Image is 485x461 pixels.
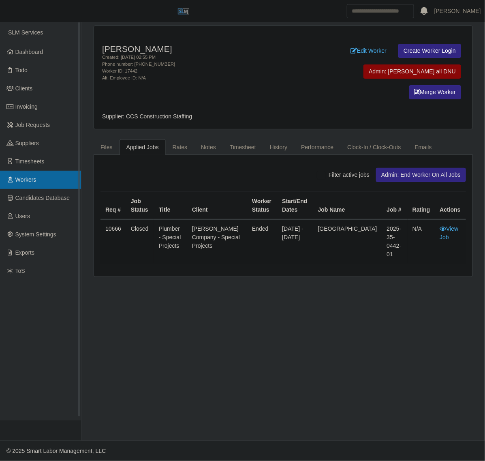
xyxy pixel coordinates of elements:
span: Job Requests [15,122,50,128]
td: [DATE] - [DATE] [277,219,313,264]
td: 2025-35-0442-01 [382,219,408,264]
span: Exports [15,249,34,256]
span: System Settings [15,231,56,238]
span: Supplier: CCS Construction Staffing [102,113,192,120]
td: N/A [408,219,435,264]
div: Phone number: [PHONE_NUMBER] [102,61,308,68]
a: Create Worker Login [398,44,461,58]
span: Dashboard [15,49,43,55]
input: Search [347,4,414,18]
span: Clients [15,85,33,92]
span: Timesheets [15,158,45,165]
th: Job Status [126,192,154,220]
th: Actions [435,192,466,220]
th: Title [154,192,187,220]
a: View Job [440,225,459,240]
th: Start/End Dates [277,192,313,220]
span: Workers [15,176,36,183]
a: Performance [294,139,340,155]
a: Timesheet [223,139,263,155]
td: Closed [126,219,154,264]
th: Client [187,192,247,220]
button: Merge Worker [409,85,461,99]
span: Filter active jobs [329,172,370,178]
td: [PERSON_NAME] Company - Special Projects [187,219,247,264]
a: History [263,139,295,155]
a: [PERSON_NAME] [434,7,481,15]
button: Admin: End Worker On All Jobs [376,168,466,182]
th: Worker Status [247,192,277,220]
a: Notes [194,139,223,155]
span: Suppliers [15,140,39,146]
span: Candidates Database [15,195,70,201]
a: Emails [408,139,439,155]
span: © 2025 Smart Labor Management, LLC [6,448,106,454]
th: Job Name [313,192,382,220]
div: Worker ID: 17442 [102,68,308,75]
span: Todo [15,67,28,73]
a: Files [94,139,120,155]
span: Users [15,213,30,219]
td: 10666 [100,219,126,264]
a: Clock-In / Clock-Outs [340,139,408,155]
span: SLM Services [8,29,43,36]
td: [GEOGRAPHIC_DATA] [313,219,382,264]
th: Rating [408,192,435,220]
div: Created: [DATE] 02:55 PM [102,54,308,61]
a: Edit Worker [345,44,392,58]
th: Req # [100,192,126,220]
a: Applied Jobs [120,139,166,155]
th: Job # [382,192,408,220]
span: ToS [15,268,25,274]
span: Invoicing [15,103,38,110]
td: Plumber - Special Projects [154,219,187,264]
h4: [PERSON_NAME] [102,44,308,54]
div: Alt. Employee ID: N/A [102,75,308,81]
td: ended [247,219,277,264]
img: SLM Logo [177,5,190,17]
button: Admin: [PERSON_NAME] all DNU [363,64,461,79]
a: Rates [166,139,194,155]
